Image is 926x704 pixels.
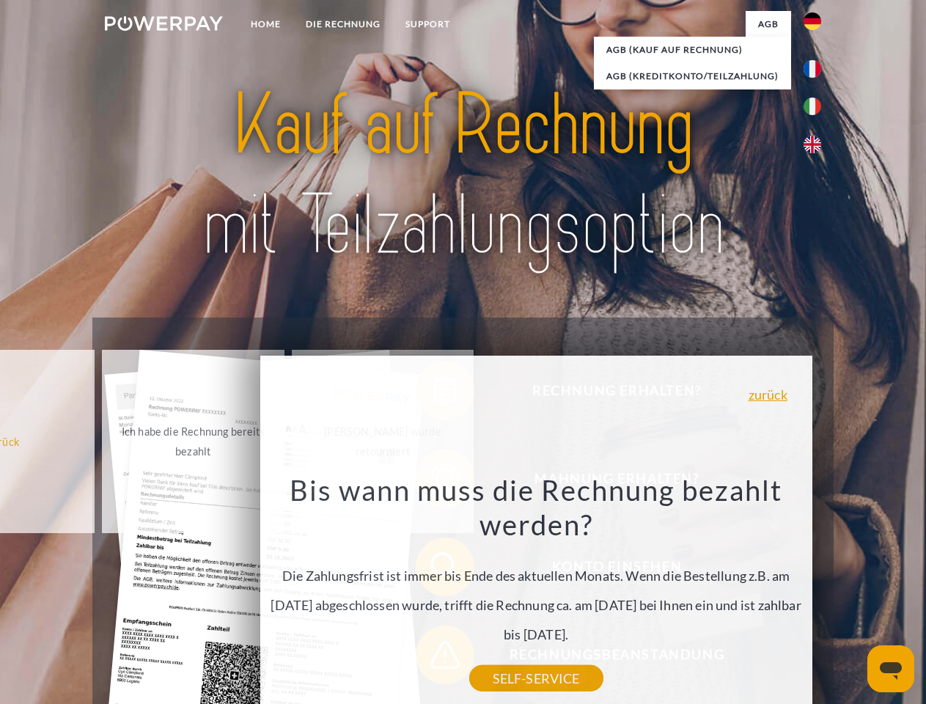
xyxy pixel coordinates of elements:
[867,645,914,692] iframe: Schaltfläche zum Öffnen des Messaging-Fensters
[238,11,293,37] a: Home
[469,665,603,692] a: SELF-SERVICE
[268,472,804,543] h3: Bis wann muss die Rechnung bezahlt werden?
[746,11,791,37] a: agb
[804,60,821,78] img: fr
[804,12,821,30] img: de
[105,16,223,31] img: logo-powerpay-white.svg
[268,472,804,678] div: Die Zahlungsfrist ist immer bis Ende des aktuellen Monats. Wenn die Bestellung z.B. am [DATE] abg...
[293,11,393,37] a: DIE RECHNUNG
[749,388,787,401] a: zurück
[393,11,463,37] a: SUPPORT
[804,136,821,153] img: en
[111,422,276,461] div: Ich habe die Rechnung bereits bezahlt
[140,70,786,281] img: title-powerpay_de.svg
[594,63,791,89] a: AGB (Kreditkonto/Teilzahlung)
[594,37,791,63] a: AGB (Kauf auf Rechnung)
[804,98,821,115] img: it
